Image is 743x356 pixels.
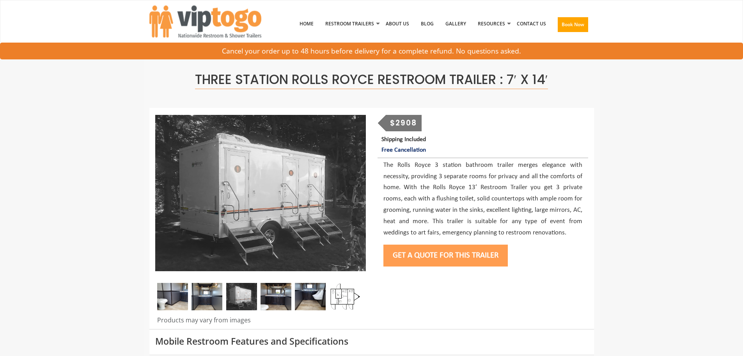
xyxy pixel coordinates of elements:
[293,283,324,310] img: Zoomed out inside view of male restroom station with a mirror, a urinal and a sink
[511,4,552,44] a: Contact Us
[155,316,366,329] div: Products may vary from images
[383,245,508,267] button: Get a Quote for this Trailer
[383,251,508,259] a: Get a Quote for this Trailer
[328,283,358,310] img: Floor Plan of 3 station restroom with sink and toilet
[195,70,548,89] span: Three Station Rolls Royce Restroom Trailer : 7′ x 14′
[558,17,588,32] button: Book Now
[149,5,261,38] img: VIPTOGO
[225,283,256,310] img: Side view of three station restroom trailer with three separate doors with signs
[319,4,380,44] a: Restroom Trailers
[381,147,426,153] span: Free Cancellation
[383,160,582,239] p: The Rolls Royce 3 station bathroom trailer merges elegance with necessity, providing 3 separate r...
[155,336,588,346] h3: Mobile Restroom Features and Specifications
[552,4,594,49] a: Book Now
[415,4,440,44] a: Blog
[472,4,511,44] a: Resources
[381,134,588,156] p: Shipping Included
[440,4,472,44] a: Gallery
[380,4,415,44] a: About Us
[157,283,188,310] img: A close view of inside of a station with a stall, mirror and cabinets
[259,283,290,310] img: Zoomed out full inside view of restroom station with a stall, a mirror and a sink
[191,283,222,310] img: Zoomed out inside view of restroom station with a mirror and sink
[386,115,422,131] div: $2908
[155,115,366,271] img: Side view of three station restroom trailer with three separate doors with signs
[294,4,319,44] a: Home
